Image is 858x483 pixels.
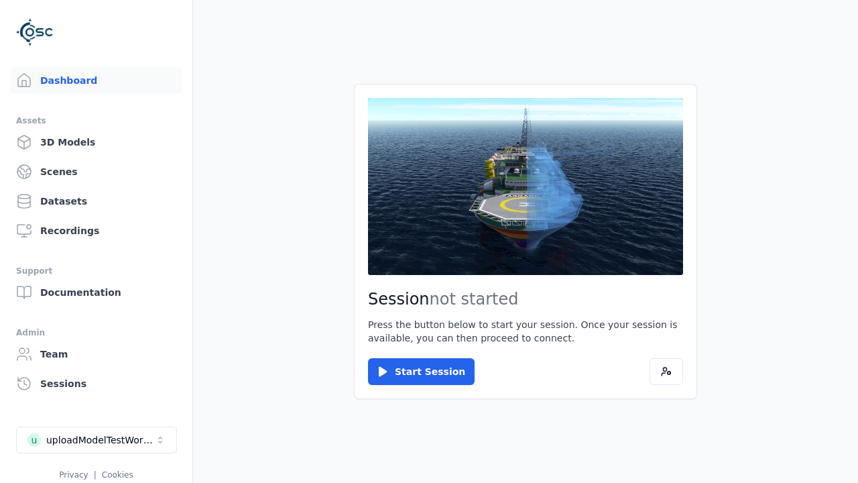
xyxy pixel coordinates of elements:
span: | [94,470,97,480]
p: Press the button below to start your session. Once your session is available, you can then procee... [368,318,683,345]
a: Team [11,341,182,368]
h2: Session [368,288,683,310]
a: Recordings [11,217,182,244]
a: Sessions [11,370,182,397]
a: Documentation [11,279,182,306]
div: Admin [16,325,176,341]
span: not started [430,290,519,309]
div: Support [16,263,176,279]
button: Start Session [368,358,475,385]
a: Datasets [11,188,182,215]
div: Assets [16,113,176,129]
div: uploadModelTestWorkspace [46,433,155,447]
button: Select a workspace [16,427,177,453]
a: Dashboard [11,67,182,94]
a: 3D Models [11,129,182,156]
img: Logo [16,13,54,51]
a: Cookies [102,470,133,480]
a: Privacy [59,470,88,480]
div: u [27,433,41,447]
a: Scenes [11,158,182,185]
